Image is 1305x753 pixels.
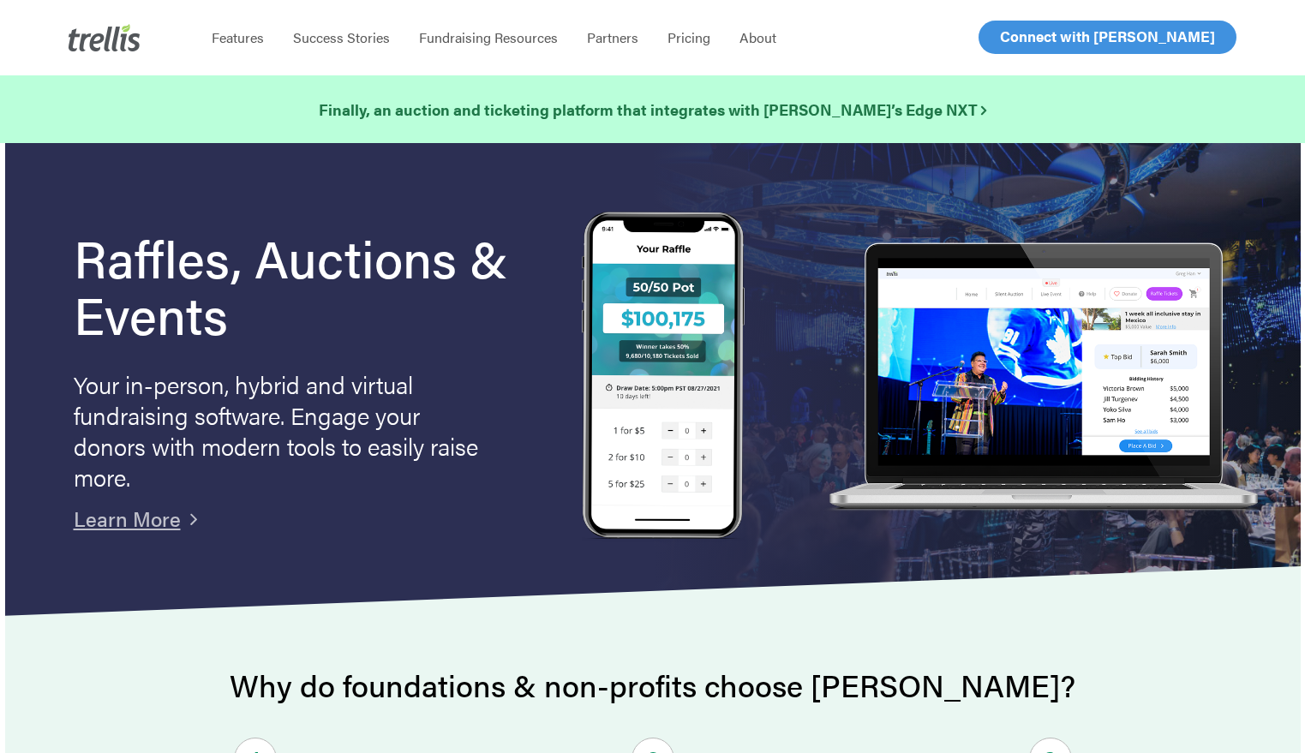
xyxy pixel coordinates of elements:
strong: Finally, an auction and ticketing platform that integrates with [PERSON_NAME]’s Edge NXT [319,99,986,120]
a: Success Stories [278,29,404,46]
a: Connect with [PERSON_NAME] [979,21,1236,54]
a: Finally, an auction and ticketing platform that integrates with [PERSON_NAME]’s Edge NXT [319,98,986,122]
span: About [739,27,776,47]
span: Connect with [PERSON_NAME] [1000,26,1215,46]
img: rafflelaptop_mac_optim.png [820,242,1266,512]
span: Features [212,27,264,47]
a: Features [197,29,278,46]
img: Trellis Raffles, Auctions and Event Fundraising [582,212,745,543]
a: Fundraising Resources [404,29,572,46]
h1: Raffles, Auctions & Events [74,229,530,342]
span: Fundraising Resources [419,27,558,47]
span: Partners [587,27,638,47]
a: Partners [572,29,653,46]
a: About [725,29,791,46]
span: Pricing [667,27,710,47]
h2: Why do foundations & non-profits choose [PERSON_NAME]? [74,668,1232,702]
img: Trellis [69,24,141,51]
span: Success Stories [293,27,390,47]
a: Learn More [74,504,181,533]
p: Your in-person, hybrid and virtual fundraising software. Engage your donors with modern tools to ... [74,368,485,492]
a: Pricing [653,29,725,46]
